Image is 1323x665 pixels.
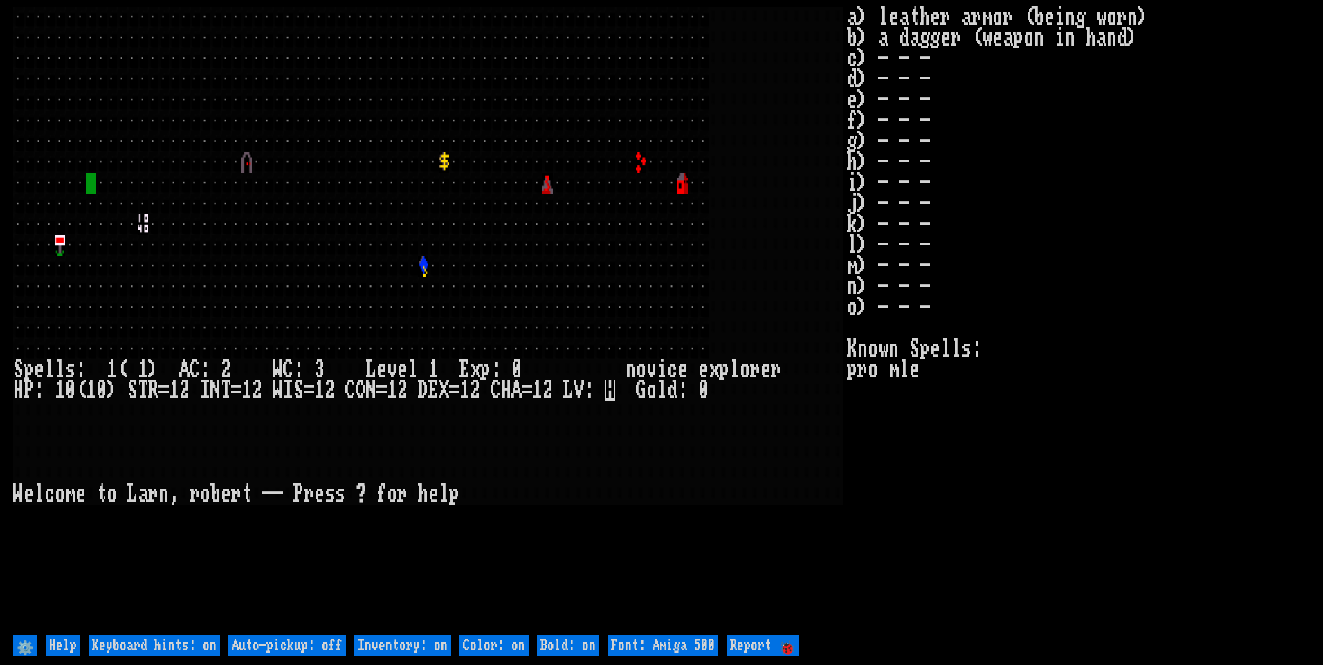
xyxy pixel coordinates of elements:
[542,380,553,401] div: 2
[65,359,75,380] div: s
[158,380,169,401] div: =
[480,359,491,380] div: p
[293,380,304,401] div: S
[709,359,719,380] div: x
[304,484,314,505] div: r
[387,484,397,505] div: o
[698,380,709,401] div: 0
[397,484,408,505] div: r
[397,380,408,401] div: 2
[491,359,501,380] div: :
[34,359,44,380] div: e
[345,380,356,401] div: C
[847,7,1310,632] stats: a) leather armor (being worn) b) a dagger (weapon in hand) c) - - - d) - - - e) - - - f) - - - g)...
[608,635,718,656] input: Font: Amiga 500
[428,484,439,505] div: e
[740,359,750,380] div: o
[522,380,532,401] div: =
[273,484,283,505] div: -
[657,359,667,380] div: i
[459,635,529,656] input: Color: on
[117,359,127,380] div: (
[75,484,86,505] div: e
[228,635,346,656] input: Auto-pickup: off
[169,380,179,401] div: 1
[397,359,408,380] div: e
[501,380,511,401] div: H
[356,484,366,505] div: ?
[491,380,501,401] div: C
[470,380,480,401] div: 2
[86,380,96,401] div: 1
[366,359,376,380] div: L
[13,359,24,380] div: S
[646,359,657,380] div: v
[439,380,449,401] div: X
[325,484,335,505] div: s
[148,359,158,380] div: )
[428,359,439,380] div: 1
[511,380,522,401] div: A
[96,484,107,505] div: t
[376,359,387,380] div: e
[24,380,34,401] div: P
[584,380,594,401] div: :
[96,380,107,401] div: 0
[418,484,428,505] div: h
[221,359,231,380] div: 2
[179,359,190,380] div: A
[75,359,86,380] div: :
[190,484,200,505] div: r
[626,359,636,380] div: n
[89,635,220,656] input: Keyboard hints: on
[636,359,646,380] div: o
[107,380,117,401] div: )
[179,380,190,401] div: 2
[646,380,657,401] div: o
[563,380,574,401] div: L
[366,380,376,401] div: N
[169,484,179,505] div: ,
[667,359,677,380] div: c
[325,380,335,401] div: 2
[459,380,470,401] div: 1
[771,359,781,380] div: r
[537,635,599,656] input: Bold: on
[241,484,252,505] div: t
[459,359,470,380] div: E
[511,359,522,380] div: 0
[698,359,709,380] div: e
[46,635,80,656] input: Help
[231,484,241,505] div: r
[532,380,542,401] div: 1
[148,380,158,401] div: R
[387,380,397,401] div: 1
[439,484,449,505] div: l
[13,484,24,505] div: W
[376,380,387,401] div: =
[138,380,148,401] div: T
[667,380,677,401] div: d
[107,359,117,380] div: 1
[356,380,366,401] div: O
[408,359,418,380] div: l
[34,380,44,401] div: :
[13,380,24,401] div: H
[55,380,65,401] div: 1
[65,380,75,401] div: 0
[354,635,451,656] input: Inventory: on
[677,359,688,380] div: e
[273,380,283,401] div: W
[304,380,314,401] div: =
[210,484,221,505] div: b
[605,380,615,401] mark: H
[376,484,387,505] div: f
[293,359,304,380] div: :
[335,484,345,505] div: s
[314,359,325,380] div: 3
[75,380,86,401] div: (
[657,380,667,401] div: l
[574,380,584,401] div: V
[314,484,325,505] div: e
[200,359,210,380] div: :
